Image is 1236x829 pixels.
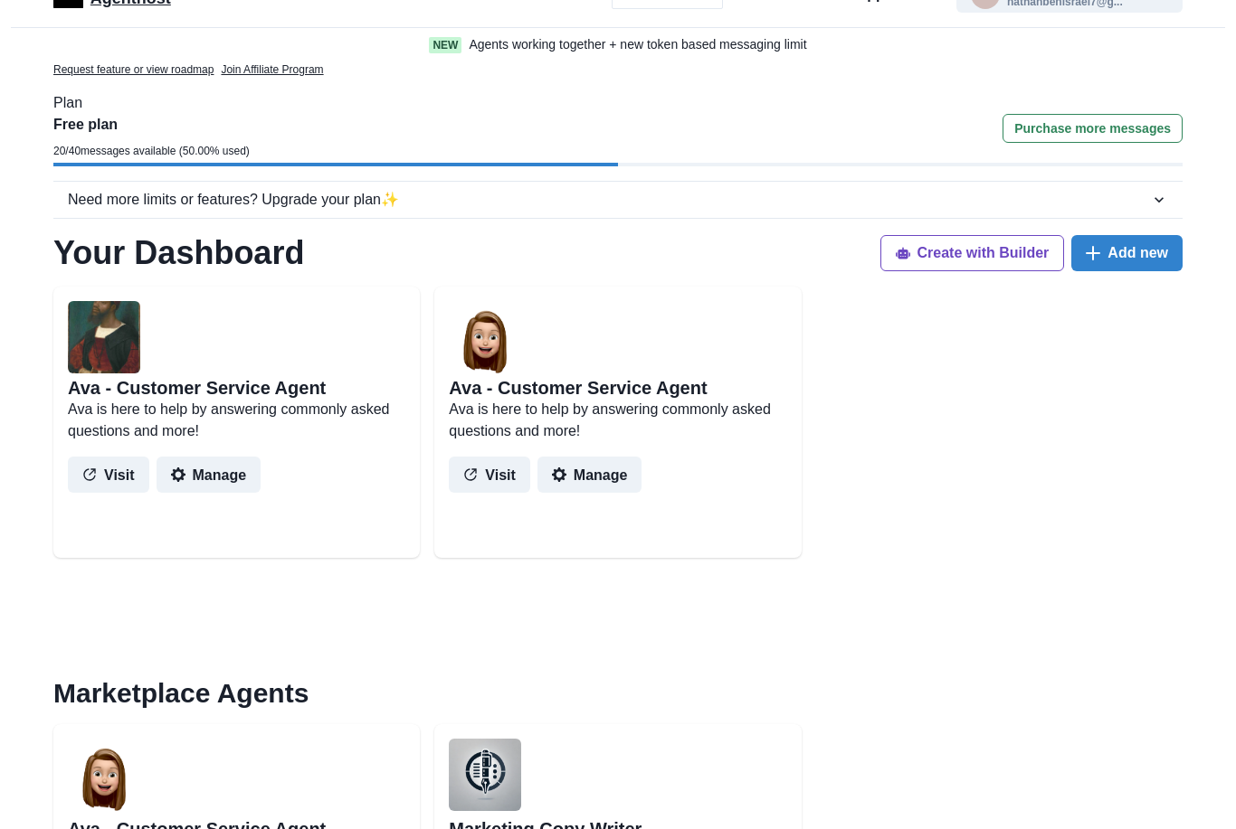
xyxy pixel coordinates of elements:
[449,457,530,493] button: Visit
[1071,235,1183,271] button: Add new
[68,189,1150,211] div: Need more limits or features? Upgrade your plan ✨
[53,182,1183,218] button: Need more limits or features? Upgrade your plan✨
[449,399,786,442] p: Ava is here to help by answering commonly asked questions and more!
[1003,114,1183,163] a: Purchase more messages
[1003,114,1183,143] button: Purchase more messages
[880,235,1065,271] button: Create with Builder
[53,92,1183,114] p: Plan
[53,143,250,159] p: 20 / 40 messages available ( 50.00 % used)
[469,35,806,54] p: Agents working together + new token based messaging limit
[429,37,461,53] span: New
[68,739,140,811] img: user%2F2%2Fb7ac5808-39ff-453c-8ce1-b371fabf5c1b
[68,399,405,442] p: Ava is here to help by answering commonly asked questions and more!
[537,457,642,493] button: Manage
[53,114,250,136] p: Free plan
[53,677,1183,710] h2: Marketplace Agents
[449,739,521,811] img: user%2F2%2Fdef768d2-bb31-48e1-a725-94a4e8c437fd
[68,301,140,373] img: user%2F5294%2F7cc08ebf-0007-4078-a041-c561c43471d0
[391,35,845,54] a: NewAgents working together + new token based messaging limit
[53,233,304,272] h1: Your Dashboard
[221,61,323,78] a: Join Affiliate Program
[68,377,326,399] h2: Ava - Customer Service Agent
[53,61,214,78] a: Request feature or view roadmap
[157,457,261,493] button: Manage
[449,301,521,373] img: user%2F2%2Fb7ac5808-39ff-453c-8ce1-b371fabf5c1b
[68,457,149,493] button: Visit
[449,377,707,399] h2: Ava - Customer Service Agent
